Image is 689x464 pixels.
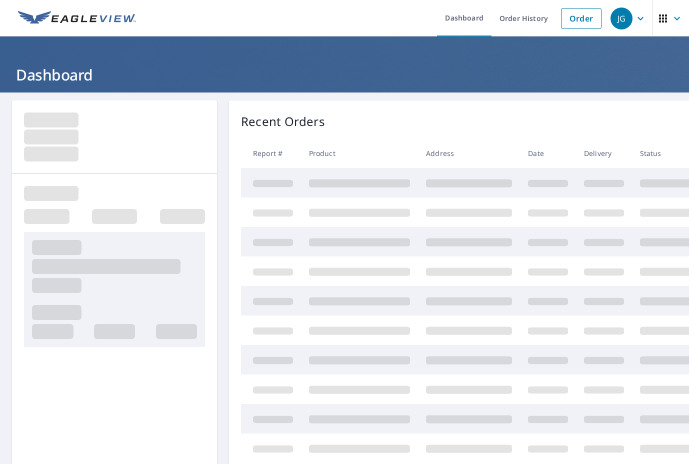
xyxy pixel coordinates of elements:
[561,8,601,29] a: Order
[418,138,520,168] th: Address
[301,138,418,168] th: Product
[241,138,301,168] th: Report #
[520,138,576,168] th: Date
[241,112,325,130] p: Recent Orders
[18,11,136,26] img: EV Logo
[576,138,632,168] th: Delivery
[12,64,677,85] h1: Dashboard
[610,7,632,29] div: JG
